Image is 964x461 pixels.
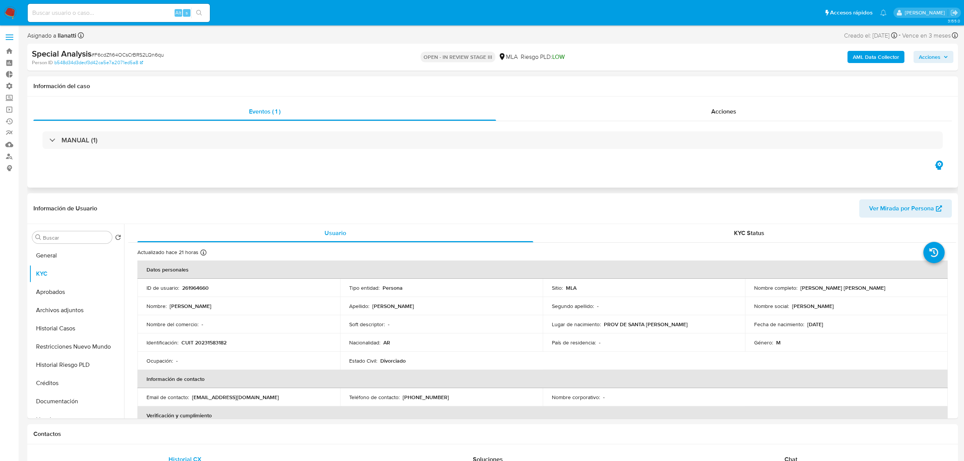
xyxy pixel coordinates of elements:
p: Actualizado hace 21 horas [137,249,198,256]
span: Vence en 3 meses [902,32,951,40]
button: Acciones [914,51,953,63]
span: LOW [552,52,565,61]
p: Ocupación : [146,357,173,364]
button: Restricciones Nuevo Mundo [29,338,124,356]
p: [PERSON_NAME] [372,303,414,309]
p: País de residencia : [552,339,596,346]
b: Person ID [32,59,53,66]
p: Nacionalidad : [349,339,380,346]
h1: Información del caso [33,82,952,90]
span: Asignado a [27,32,76,40]
span: - [899,30,901,41]
p: Divorciado [380,357,406,364]
span: Acciones [711,107,736,116]
button: Historial Riesgo PLD [29,356,124,374]
span: Accesos rápidos [830,9,873,17]
button: Volver al orden por defecto [115,234,121,243]
div: MLA [498,53,518,61]
p: [EMAIL_ADDRESS][DOMAIN_NAME] [192,394,279,401]
input: Buscar [43,234,109,241]
p: Nombre social : [754,303,789,309]
span: KYC Status [734,229,764,237]
p: Nombre : [146,303,167,309]
p: Nombre del comercio : [146,321,198,328]
span: s [186,9,188,16]
button: KYC [29,265,124,283]
p: OPEN - IN REVIEW STAGE III [421,52,495,62]
span: Eventos ( 1 ) [249,107,280,116]
p: - [202,321,203,328]
span: Usuario [324,229,346,237]
p: [PERSON_NAME] [PERSON_NAME] [800,284,885,291]
p: - [603,394,605,401]
h1: Información de Usuario [33,205,97,212]
div: MANUAL (1) [43,131,943,149]
p: Nombre corporativo : [552,394,600,401]
span: Riesgo PLD: [521,53,565,61]
p: Sitio : [552,284,563,291]
p: Soft descriptor : [349,321,385,328]
p: - [388,321,389,328]
p: Persona [383,284,403,291]
p: PROV DE SANTA [PERSON_NAME] [604,321,688,328]
p: - [597,303,599,309]
button: Documentación [29,392,124,410]
h1: Contactos [33,430,952,438]
button: Buscar [35,234,41,240]
p: - [599,339,600,346]
p: Teléfono de contacto : [349,394,400,401]
p: Apellido : [349,303,369,309]
button: General [29,246,124,265]
p: CUIT 20231583182 [181,339,227,346]
a: b548d34d3decf3d42ca5e7a2071ed5a8 [54,59,143,66]
p: Identificación : [146,339,178,346]
p: - [176,357,178,364]
button: search-icon [191,8,207,18]
span: Alt [175,9,181,16]
button: AML Data Collector [847,51,904,63]
p: [DATE] [807,321,823,328]
span: Acciones [919,51,940,63]
p: ID de usuario : [146,284,179,291]
span: Ver Mirada por Persona [869,199,934,218]
p: M [776,339,781,346]
b: AML Data Collector [853,51,899,63]
a: Salir [950,9,958,17]
th: Información de contacto [137,370,948,388]
div: Creado el: [DATE] [844,30,897,41]
p: Estado Civil : [349,357,377,364]
button: Ver Mirada por Persona [859,199,952,218]
button: Archivos adjuntos [29,301,124,319]
th: Datos personales [137,260,948,279]
button: Historial Casos [29,319,124,338]
p: ludmila.lanatti@mercadolibre.com [905,9,948,16]
b: llanatti [56,31,76,40]
b: Special Analysis [32,47,91,60]
span: # F6cdZfi64OCsCrBRS2LQn6qu [91,51,164,58]
p: MLA [566,284,577,291]
button: Aprobados [29,283,124,301]
p: [PHONE_NUMBER] [403,394,449,401]
p: [PERSON_NAME] [792,303,834,309]
p: Lugar de nacimiento : [552,321,601,328]
p: Nombre completo : [754,284,797,291]
p: [PERSON_NAME] [170,303,211,309]
p: Fecha de nacimiento : [754,321,804,328]
button: Lista Interna [29,410,124,429]
p: Email de contacto : [146,394,189,401]
p: Tipo entidad : [349,284,380,291]
input: Buscar usuario o caso... [28,8,210,18]
p: AR [383,339,390,346]
h3: MANUAL (1) [61,136,98,144]
p: 261964660 [182,284,209,291]
p: Género : [754,339,773,346]
button: Créditos [29,374,124,392]
p: Segundo apellido : [552,303,594,309]
a: Notificaciones [880,9,887,16]
th: Verificación y cumplimiento [137,406,948,425]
